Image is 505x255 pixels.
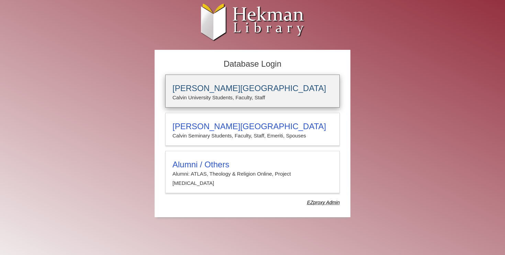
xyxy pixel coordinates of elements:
[162,57,343,71] h2: Database Login
[307,200,340,205] dfn: Use Alumni login
[172,160,333,188] summary: Alumni / OthersAlumni: ATLAS, Theology & Religion Online, Project [MEDICAL_DATA]
[165,113,340,146] a: [PERSON_NAME][GEOGRAPHIC_DATA]Calvin Seminary Students, Faculty, Staff, Emeriti, Spouses
[172,84,333,93] h3: [PERSON_NAME][GEOGRAPHIC_DATA]
[172,93,333,102] p: Calvin University Students, Faculty, Staff
[172,122,333,131] h3: [PERSON_NAME][GEOGRAPHIC_DATA]
[172,160,333,169] h3: Alumni / Others
[172,169,333,188] p: Alumni: ATLAS, Theology & Religion Online, Project [MEDICAL_DATA]
[165,75,340,108] a: [PERSON_NAME][GEOGRAPHIC_DATA]Calvin University Students, Faculty, Staff
[172,131,333,140] p: Calvin Seminary Students, Faculty, Staff, Emeriti, Spouses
